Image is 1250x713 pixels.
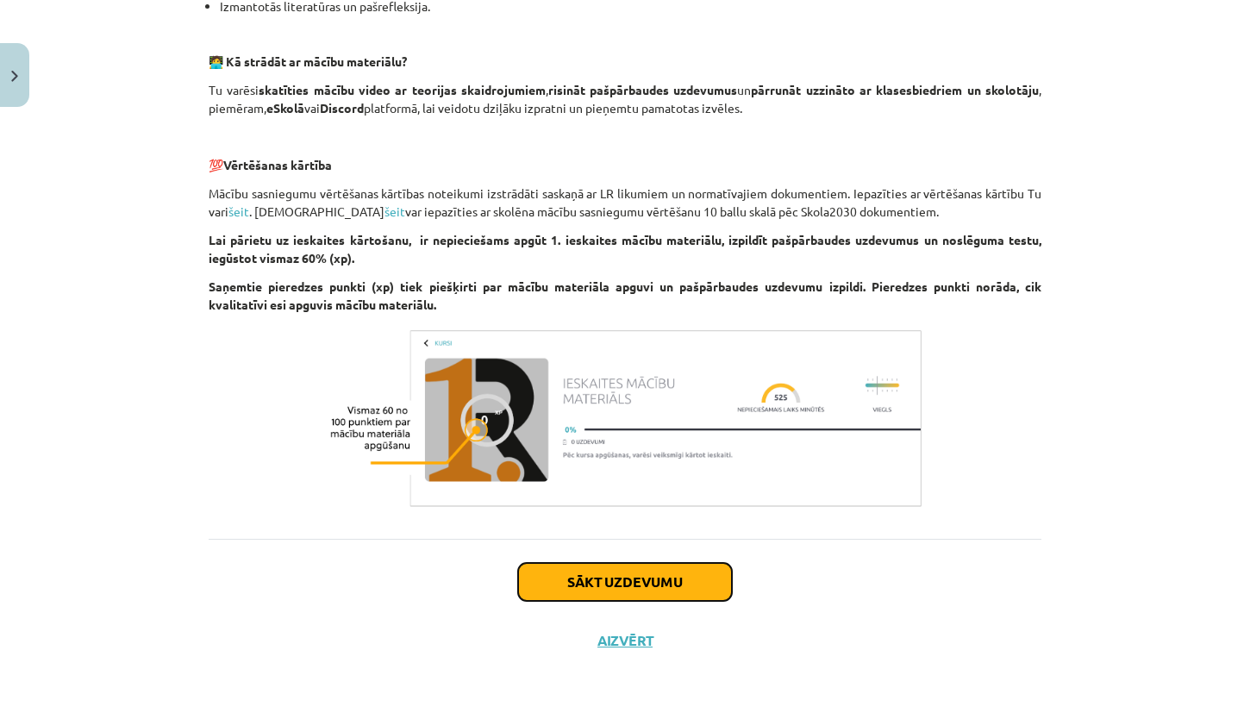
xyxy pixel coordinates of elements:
img: icon-close-lesson-0947bae3869378f0d4975bcd49f059093ad1ed9edebbc8119c70593378902aed.svg [11,71,18,82]
b: Lai pārietu uz ieskaites kārtošanu, ir nepieciešams apgūt 1. ieskaites mācību materiālu, izpildīt... [209,232,1041,266]
strong: 🧑‍💻 Kā strādāt ar mācību materiālu? [209,53,407,69]
p: 💯 [209,156,1041,174]
b: Saņemtie pieredzes punkti (xp) tiek piešķirti par mācību materiāla apguvi un pašpārbaudes uzdevum... [209,278,1041,312]
strong: Discord [320,100,364,116]
button: Aizvērt [592,632,658,649]
a: šeit [228,203,249,219]
button: Sākt uzdevumu [518,563,732,601]
p: Tu varēsi , un , piemēram, vai platformā, lai veidotu dziļāku izpratni un pieņemtu pamatotas izvē... [209,81,1041,117]
a: šeit [384,203,405,219]
strong: pārrunāt uzzināto ar klasesbiedriem un skolotāju [751,82,1039,97]
strong: skatīties mācību video ar teorijas skaidrojumiem [259,82,546,97]
b: Vērtēšanas kārtība [223,157,332,172]
p: Mācību sasniegumu vērtēšanas kārtības noteikumi izstrādāti saskaņā ar LR likumiem un normatīvajie... [209,185,1041,221]
strong: risināt pašpārbaudes uzdevumus [548,82,738,97]
strong: eSkolā [266,100,304,116]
